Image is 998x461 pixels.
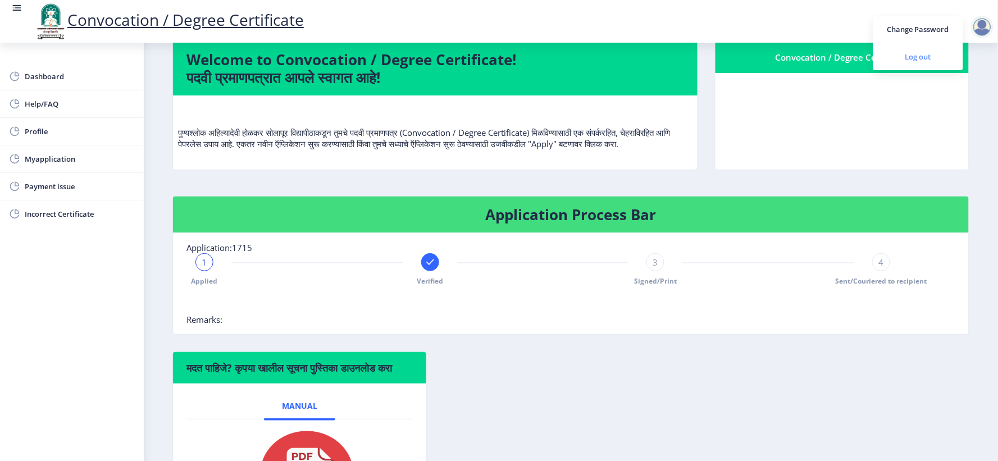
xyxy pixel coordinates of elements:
[186,206,955,223] h4: Application Process Bar
[186,314,222,325] span: Remarks:
[25,180,135,193] span: Payment issue
[186,51,684,86] h4: Welcome to Convocation / Degree Certificate! पदवी प्रमाणपत्रात आपले स्वागत आहे!
[25,97,135,111] span: Help/FAQ
[836,276,927,286] span: Sent/Couriered to recipient
[25,125,135,138] span: Profile
[653,257,658,268] span: 3
[882,22,954,36] span: Change Password
[879,257,884,268] span: 4
[186,361,413,375] h6: मदत पाहिजे? कृपया खालील सूचना पुस्तिका डाउनलोड करा
[282,401,317,410] span: Manual
[34,2,67,40] img: logo
[25,207,135,221] span: Incorrect Certificate
[25,70,135,83] span: Dashboard
[34,9,304,30] a: Convocation / Degree Certificate
[25,152,135,166] span: Myapplication
[873,43,963,70] a: Log out
[264,392,335,419] a: Manual
[178,104,692,149] p: पुण्यश्लोक अहिल्यादेवी होळकर सोलापूर विद्यापीठाकडून तुमचे पदवी प्रमाणपत्र (Convocation / Degree C...
[882,50,954,63] span: Log out
[729,51,955,64] div: Convocation / Degree Certificate
[202,257,207,268] span: 1
[634,276,677,286] span: Signed/Print
[873,16,963,43] a: Change Password
[192,276,218,286] span: Applied
[417,276,443,286] span: Verified
[186,242,252,253] span: Application:1715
